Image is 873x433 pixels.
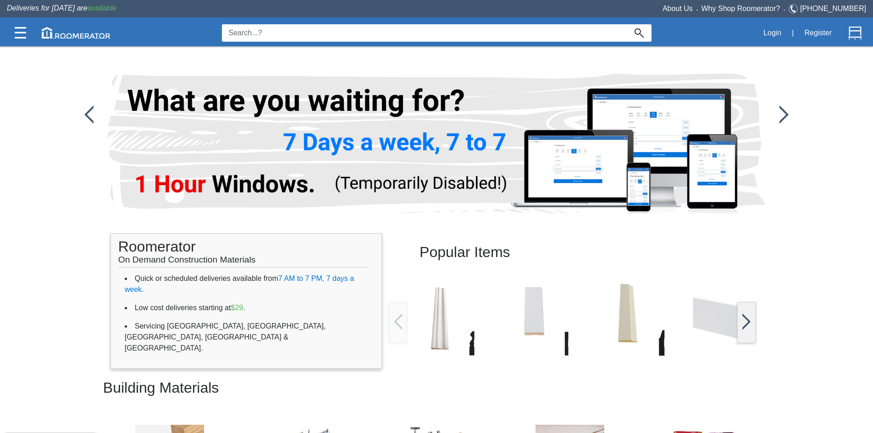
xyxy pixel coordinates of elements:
[88,4,116,12] span: available
[742,313,751,330] img: /app/images/Buttons/favicon.jpg
[693,8,702,12] span: •
[799,23,837,43] button: Register
[118,234,368,268] h1: Roomerator
[682,278,762,358] img: /app/images/Buttons/favicon.jpg
[125,299,368,317] li: Low cost deliveries starting at .
[779,105,789,124] img: /app/images/Buttons/favicon.jpg
[494,278,574,358] img: /app/images/Buttons/favicon.jpg
[702,5,780,12] a: Why Shop Roomerator?
[758,23,786,43] button: Login
[222,24,627,42] input: Search...?
[780,8,789,12] span: •
[786,23,799,43] div: |
[125,317,368,357] li: Servicing [GEOGRAPHIC_DATA], [GEOGRAPHIC_DATA], [GEOGRAPHIC_DATA], [GEOGRAPHIC_DATA] & [GEOGRAPHI...
[663,5,693,12] a: About Us
[588,278,668,358] img: /app/images/Buttons/favicon.jpg
[800,5,866,12] a: [PHONE_NUMBER]
[400,278,480,358] img: /app/images/Buttons/favicon.jpg
[394,313,402,330] img: /app/images/Buttons/favicon.jpg
[84,105,94,124] img: /app/images/Buttons/favicon.jpg
[635,28,644,38] img: Search_Icon.svg
[118,250,256,264] span: On Demand Construction Materials
[789,3,800,15] img: Telephone.svg
[420,237,725,268] h2: Popular Items
[231,304,243,312] span: $29
[15,27,26,38] img: Categories.svg
[103,373,770,403] h2: Building Materials
[125,269,368,299] li: Quick or scheduled deliveries available from
[848,26,862,40] img: Cart.svg
[42,27,111,38] img: roomerator-logo.svg
[7,4,116,12] span: Deliveries for [DATE] are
